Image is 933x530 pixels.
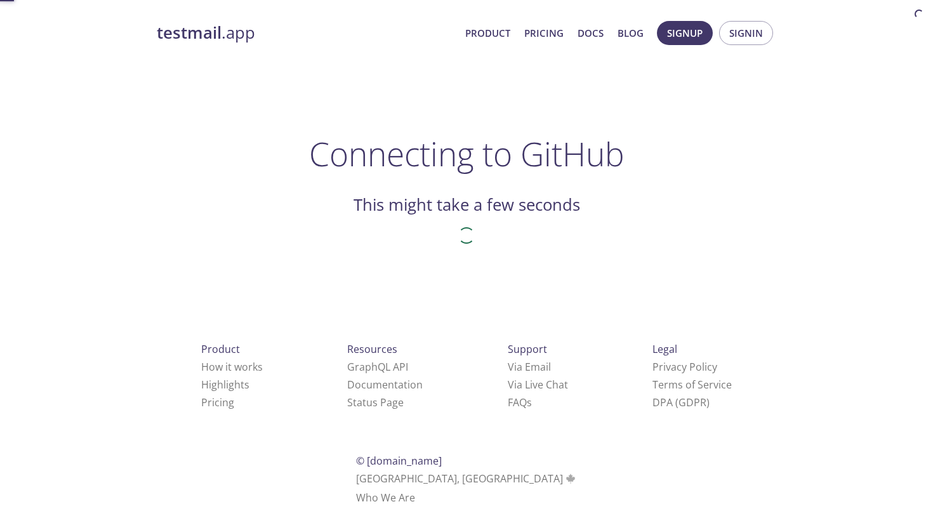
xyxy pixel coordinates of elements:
[657,21,713,45] button: Signup
[508,378,568,392] a: Via Live Chat
[347,342,397,356] span: Resources
[201,342,240,356] span: Product
[201,395,234,409] a: Pricing
[652,395,710,409] a: DPA (GDPR)
[508,342,547,356] span: Support
[527,395,532,409] span: s
[524,25,564,41] a: Pricing
[652,360,717,374] a: Privacy Policy
[356,472,578,486] span: [GEOGRAPHIC_DATA], [GEOGRAPHIC_DATA]
[465,25,510,41] a: Product
[618,25,644,41] a: Blog
[309,135,625,173] h1: Connecting to GitHub
[667,25,703,41] span: Signup
[347,378,423,392] a: Documentation
[356,491,415,505] a: Who We Are
[347,395,404,409] a: Status Page
[356,454,442,468] span: © [DOMAIN_NAME]
[652,342,677,356] span: Legal
[201,378,249,392] a: Highlights
[157,22,222,44] strong: testmail
[729,25,763,41] span: Signin
[508,360,551,374] a: Via Email
[652,378,732,392] a: Terms of Service
[508,395,532,409] a: FAQ
[578,25,604,41] a: Docs
[157,22,455,44] a: testmail.app
[201,360,263,374] a: How it works
[347,360,408,374] a: GraphQL API
[354,194,580,216] h2: This might take a few seconds
[719,21,773,45] button: Signin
